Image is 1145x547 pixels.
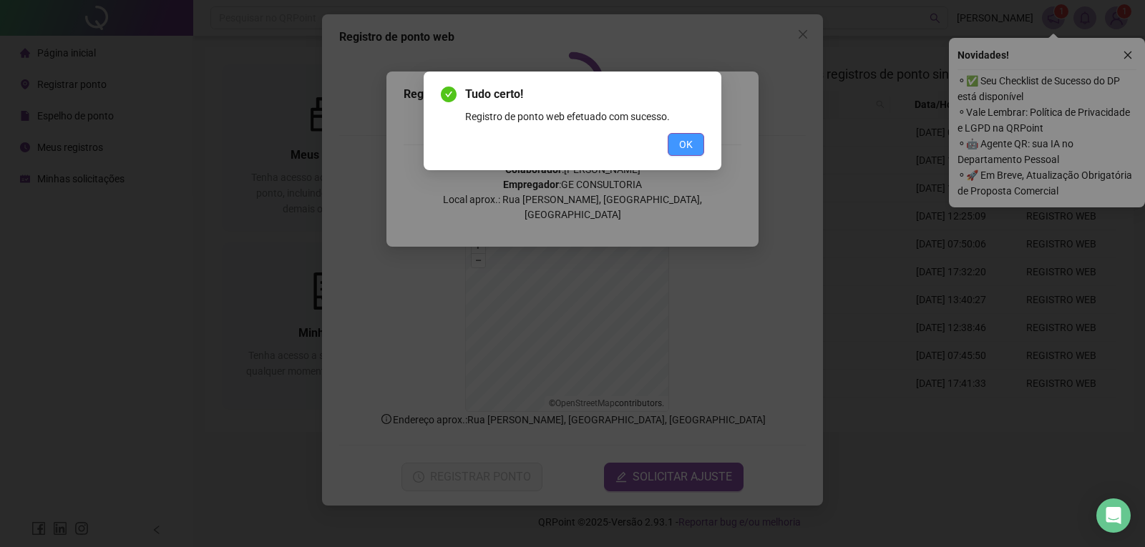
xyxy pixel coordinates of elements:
div: Open Intercom Messenger [1096,498,1131,533]
div: Registro de ponto web efetuado com sucesso. [465,109,704,124]
span: OK [679,137,693,152]
span: Tudo certo! [465,86,704,103]
span: check-circle [441,87,457,102]
button: OK [668,133,704,156]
